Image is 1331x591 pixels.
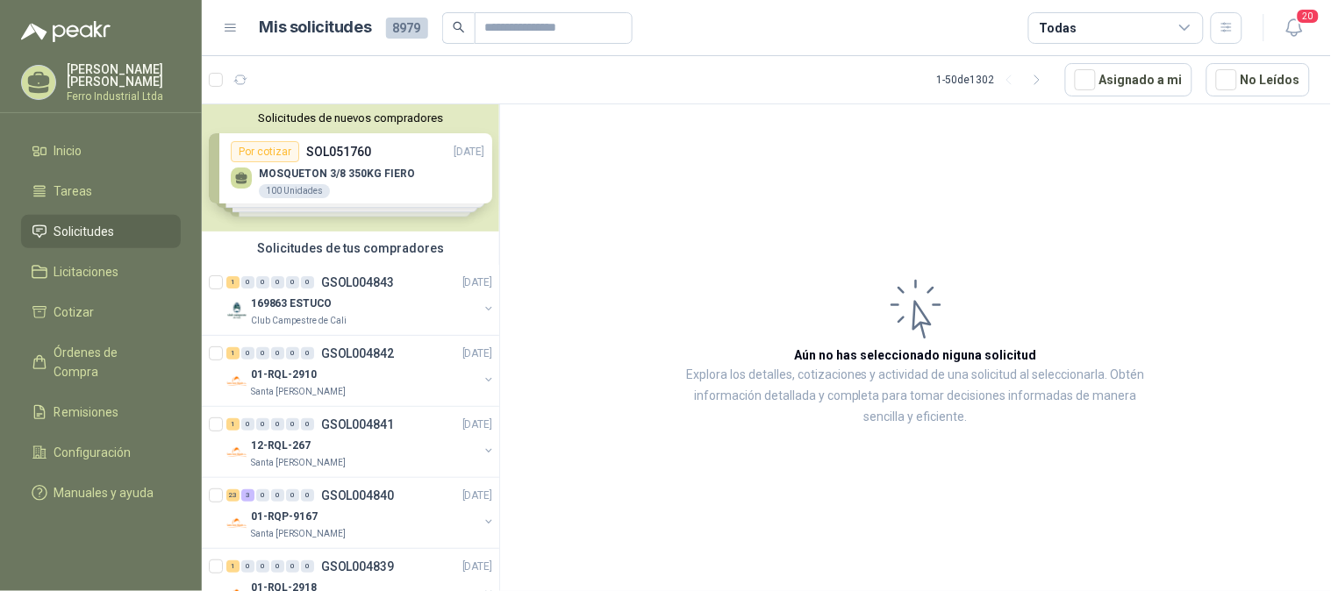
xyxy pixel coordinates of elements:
[226,414,496,470] a: 1 0 0 0 0 0 GSOL004841[DATE] Company Logo12-RQL-267Santa [PERSON_NAME]
[286,347,299,360] div: 0
[54,262,119,281] span: Licitaciones
[1040,18,1077,38] div: Todas
[286,489,299,502] div: 0
[226,343,496,399] a: 1 0 0 0 0 0 GSOL004842[DATE] Company Logo01-RQL-2910Santa [PERSON_NAME]
[286,418,299,431] div: 0
[251,314,347,328] p: Club Campestre de Cali
[209,111,492,125] button: Solicitudes de nuevos compradores
[251,295,332,312] p: 169863 ESTUCO
[226,418,240,431] div: 1
[453,21,465,33] span: search
[676,365,1156,428] p: Explora los detalles, cotizaciones y actividad de una solicitud al seleccionarla. Obtén informaci...
[271,489,284,502] div: 0
[54,483,154,502] span: Manuales y ayuda
[256,560,269,573] div: 0
[54,141,82,160] span: Inicio
[241,418,254,431] div: 0
[241,347,254,360] div: 0
[256,276,269,288] div: 0
[301,276,314,288] div: 0
[1065,63,1192,96] button: Asignado a mi
[251,527,346,541] p: Santa [PERSON_NAME]
[226,560,240,573] div: 1
[21,295,181,329] a: Cotizar
[251,456,346,470] p: Santa [PERSON_NAME]
[937,66,1051,94] div: 1 - 50 de 1302
[54,443,132,462] span: Configuración
[21,215,181,248] a: Solicitudes
[321,347,394,360] p: GSOL004842
[21,395,181,429] a: Remisiones
[271,418,284,431] div: 0
[321,489,394,502] p: GSOL004840
[226,489,240,502] div: 23
[54,402,119,422] span: Remisiones
[241,560,254,573] div: 0
[251,509,318,525] p: 01-RQP-9167
[54,222,115,241] span: Solicitudes
[1278,12,1310,44] button: 20
[321,560,394,573] p: GSOL004839
[271,276,284,288] div: 0
[301,489,314,502] div: 0
[21,134,181,167] a: Inicio
[286,276,299,288] div: 0
[226,371,247,392] img: Company Logo
[271,347,284,360] div: 0
[21,21,111,42] img: Logo peakr
[462,559,492,575] p: [DATE]
[226,272,496,328] a: 1 0 0 0 0 0 GSOL004843[DATE] Company Logo169863 ESTUCOClub Campestre de Cali
[795,345,1037,365] h3: Aún no has seleccionado niguna solicitud
[462,345,492,362] p: [DATE]
[462,417,492,433] p: [DATE]
[226,347,240,360] div: 1
[21,436,181,469] a: Configuración
[462,274,492,291] p: [DATE]
[301,418,314,431] div: 0
[67,91,181,102] p: Ferro Industrial Ltda
[256,347,269,360] div: 0
[462,488,492,504] p: [DATE]
[54,182,93,201] span: Tareas
[21,476,181,509] a: Manuales y ayuda
[251,438,311,454] p: 12-RQL-267
[226,485,496,541] a: 23 3 0 0 0 0 GSOL004840[DATE] Company Logo01-RQP-9167Santa [PERSON_NAME]
[1296,8,1320,25] span: 20
[21,336,181,388] a: Órdenes de Compra
[251,385,346,399] p: Santa [PERSON_NAME]
[256,418,269,431] div: 0
[67,63,181,88] p: [PERSON_NAME] [PERSON_NAME]
[21,255,181,288] a: Licitaciones
[301,347,314,360] div: 0
[251,367,317,383] p: 01-RQL-2910
[202,104,499,231] div: Solicitudes de nuevos compradoresPor cotizarSOL051760[DATE] MOSQUETON 3/8 350KG FIERO100 Unidades...
[226,300,247,321] img: Company Logo
[271,560,284,573] div: 0
[54,343,164,381] span: Órdenes de Compra
[321,276,394,288] p: GSOL004843
[301,560,314,573] div: 0
[1206,63,1310,96] button: No Leídos
[241,489,254,502] div: 3
[241,276,254,288] div: 0
[226,276,240,288] div: 1
[202,231,499,265] div: Solicitudes de tus compradores
[21,174,181,208] a: Tareas
[260,15,372,40] h1: Mis solicitudes
[256,489,269,502] div: 0
[54,303,95,322] span: Cotizar
[226,442,247,463] img: Company Logo
[226,513,247,534] img: Company Logo
[321,418,394,431] p: GSOL004841
[386,18,428,39] span: 8979
[286,560,299,573] div: 0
